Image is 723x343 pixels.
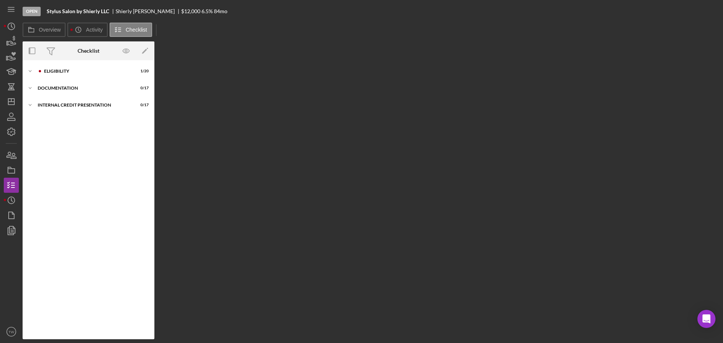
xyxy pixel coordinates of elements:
[214,8,227,14] div: 84 mo
[135,86,149,90] div: 0 / 17
[23,23,66,37] button: Overview
[135,103,149,107] div: 0 / 17
[86,27,102,33] label: Activity
[67,23,107,37] button: Activity
[47,8,109,14] b: Stylus Salon by Shierly LLC
[38,86,130,90] div: documentation
[9,330,15,334] text: TW
[78,48,99,54] div: Checklist
[126,27,147,33] label: Checklist
[181,8,200,14] span: $12,000
[44,69,130,73] div: Eligibility
[4,324,19,339] button: TW
[38,103,130,107] div: Internal Credit Presentation
[135,69,149,73] div: 1 / 20
[23,7,41,16] div: Open
[116,8,181,14] div: Shierly [PERSON_NAME]
[39,27,61,33] label: Overview
[697,310,715,328] div: Open Intercom Messenger
[201,8,213,14] div: 6.5 %
[110,23,152,37] button: Checklist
